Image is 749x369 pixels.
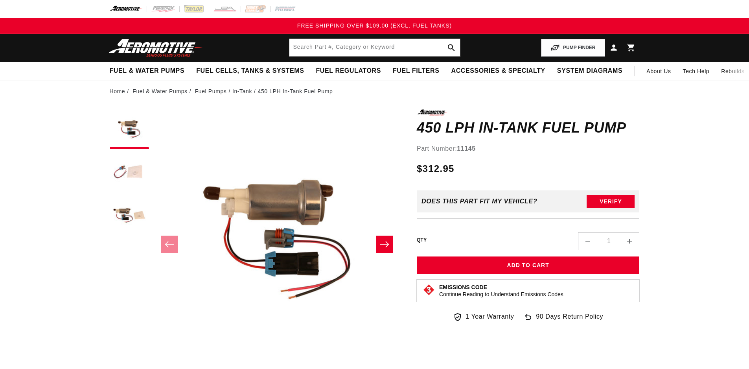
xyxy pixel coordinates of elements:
button: PUMP FINDER [541,39,605,57]
button: Slide left [161,236,178,253]
li: 450 LPH In-Tank Fuel Pump [258,87,333,96]
a: Fuel & Water Pumps [133,87,187,96]
span: System Diagrams [557,67,622,75]
div: Part Number: [417,144,640,154]
span: Tech Help [683,67,710,76]
img: Emissions code [423,284,435,296]
p: Continue Reading to Understand Emissions Codes [439,291,563,298]
span: Fuel Cells, Tanks & Systems [196,67,304,75]
li: In-Tank [232,87,258,96]
span: Rebuilds [721,67,744,76]
input: Search by Part Number, Category or Keyword [289,39,460,56]
summary: Fuel Filters [387,62,445,80]
button: Load image 2 in gallery view [110,153,149,192]
button: Slide right [376,236,393,253]
span: Fuel Filters [393,67,440,75]
summary: Fuel Regulators [310,62,386,80]
span: $312.95 [417,162,455,176]
span: Fuel & Water Pumps [110,67,185,75]
summary: Accessories & Specialty [445,62,551,80]
button: Load image 1 in gallery view [110,109,149,149]
button: Load image 3 in gallery view [110,196,149,235]
span: Fuel Regulators [316,67,381,75]
span: 90 Days Return Policy [536,312,603,330]
nav: breadcrumbs [110,87,640,96]
span: Accessories & Specialty [451,67,545,75]
summary: Fuel Cells, Tanks & Systems [190,62,310,80]
button: Add to Cart [417,256,640,274]
summary: Tech Help [677,62,716,81]
summary: System Diagrams [551,62,628,80]
strong: 11145 [457,145,476,152]
summary: Fuel & Water Pumps [104,62,191,80]
span: FREE SHIPPING OVER $109.00 (EXCL. FUEL TANKS) [297,22,452,29]
a: Fuel Pumps [195,87,227,96]
div: Does This part fit My vehicle? [421,198,537,205]
label: QTY [417,237,427,244]
a: About Us [640,62,677,81]
a: 1 Year Warranty [453,312,514,322]
img: Aeromotive [107,39,205,57]
h1: 450 LPH In-Tank Fuel Pump [417,122,640,134]
a: Home [110,87,125,96]
button: Verify [587,195,635,208]
button: search button [443,39,460,56]
span: About Us [646,68,671,74]
button: Emissions CodeContinue Reading to Understand Emissions Codes [439,284,563,298]
span: 1 Year Warranty [466,312,514,322]
a: 90 Days Return Policy [523,312,603,330]
strong: Emissions Code [439,284,487,290]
